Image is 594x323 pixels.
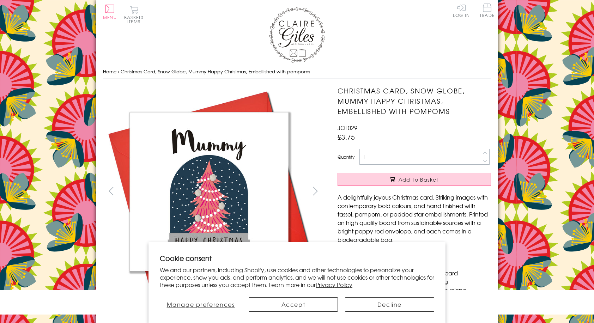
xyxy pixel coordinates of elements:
img: Christmas Card, Snow Globe, Mummy Happy Christmas, Embellished with pompoms [323,86,535,297]
button: prev [103,183,119,199]
span: Christmas Card, Snow Globe, Mummy Happy Christmas, Embellished with pompoms [121,68,310,75]
span: › [118,68,119,75]
button: Add to Basket [338,173,491,186]
button: Accept [249,297,338,312]
span: Add to Basket [399,176,439,183]
img: Claire Giles Greetings Cards [269,7,325,63]
a: Privacy Policy [316,280,352,289]
span: JOL029 [338,123,357,132]
label: Quantity [338,154,354,160]
a: Log In [453,4,470,17]
button: Manage preferences [160,297,242,312]
img: Christmas Card, Snow Globe, Mummy Happy Christmas, Embellished with pompoms [103,86,315,297]
span: 0 items [127,14,144,25]
button: Basket0 items [124,6,144,24]
span: Menu [103,14,117,20]
button: Menu [103,5,117,19]
a: Home [103,68,116,75]
h1: Christmas Card, Snow Globe, Mummy Happy Christmas, Embellished with pompoms [338,86,491,116]
p: A delightfully joyous Christmas card. Striking images with contemporary bold colours, and hand fi... [338,193,491,244]
span: Manage preferences [167,300,235,309]
h2: Cookie consent [160,253,434,263]
span: £3.75 [338,132,355,142]
p: We and our partners, including Shopify, use cookies and other technologies to personalize your ex... [160,266,434,288]
button: next [308,183,323,199]
nav: breadcrumbs [103,65,491,79]
a: Trade [480,4,495,19]
span: Trade [480,4,495,17]
button: Decline [345,297,434,312]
